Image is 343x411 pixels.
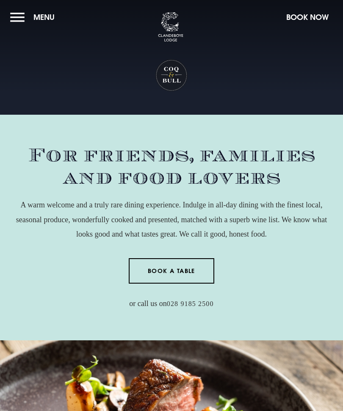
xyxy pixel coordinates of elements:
h2: For friends, families and food lovers [10,144,333,189]
a: 028 9185 2500 [167,300,214,308]
button: Menu [10,8,59,26]
button: Book Now [282,8,333,26]
a: Book a Table [129,258,215,284]
p: A warm welcome and a truly rare dining experience. Indulge in all-day dining with the finest loca... [10,198,333,241]
img: Clandeboye Lodge [158,12,183,42]
p: or call us on [10,296,333,311]
span: Menu [33,12,55,22]
h1: Coq & Bull [155,59,188,92]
